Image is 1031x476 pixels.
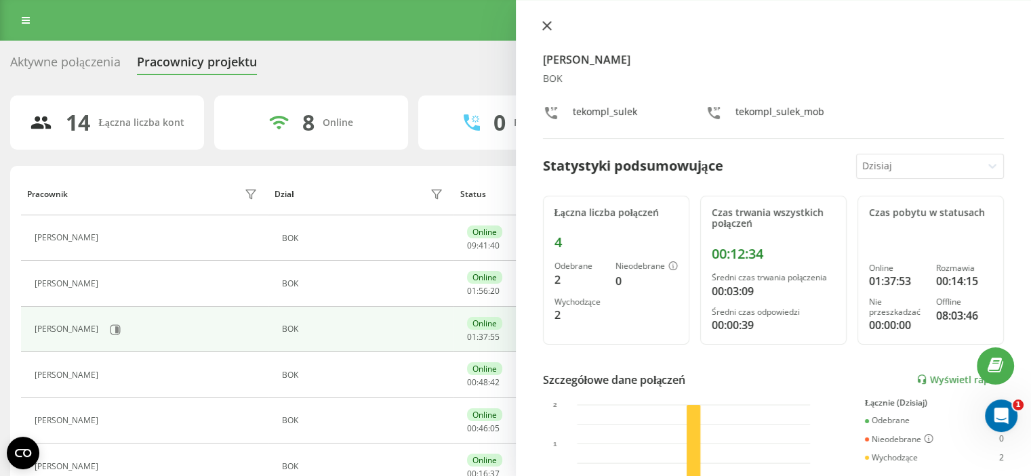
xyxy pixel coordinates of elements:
span: 1 [1013,399,1024,410]
a: Wyświetl raport [916,374,1004,385]
div: BOK [282,279,447,288]
div: Online [467,408,502,421]
span: 37 [479,331,488,343]
button: Open CMP widget [7,437,39,469]
span: 01 [467,285,477,297]
div: Łączna liczba kont [98,117,184,129]
span: 20 [490,285,500,297]
span: 55 [490,331,500,343]
div: Dział [275,190,294,199]
div: 0 [615,273,678,289]
div: 0 [493,110,506,135]
div: Online [323,117,353,129]
div: Aktywne połączenia [10,55,121,76]
div: BOK [282,462,447,471]
div: Pracownicy projektu [137,55,257,76]
div: Wychodzące [554,297,605,307]
div: Szczegółowe dane połączeń [543,372,686,388]
div: Wychodzące [865,453,918,462]
span: 00 [467,376,477,388]
div: 2 [554,272,605,288]
div: tekompl_sulek_mob [735,105,824,125]
div: Nieodebrane [615,261,678,272]
span: 46 [479,423,488,434]
div: BOK [543,73,1005,85]
div: Online [869,263,925,273]
div: Odebrane [865,416,910,425]
span: 41 [479,240,488,251]
span: 42 [490,376,500,388]
div: : : [467,424,500,433]
div: 14 [66,110,90,135]
div: Statystyki podsumowujące [543,156,723,176]
div: 00:00:39 [712,317,835,333]
div: : : [467,241,500,251]
div: Online [467,225,502,238]
span: 48 [479,376,488,388]
h4: [PERSON_NAME] [543,51,1005,68]
div: [PERSON_NAME] [35,324,102,334]
div: [PERSON_NAME] [35,279,102,288]
div: Łącznie (Dzisiaj) [865,398,1004,408]
div: Online [467,271,502,284]
div: [PERSON_NAME] [35,416,102,425]
div: Czas trwania wszystkich połączeń [712,207,835,230]
div: BOK [282,324,447,334]
div: 2 [999,453,1004,462]
div: Pracownik [27,190,68,199]
span: 09 [467,240,477,251]
div: 00:03:09 [712,283,835,299]
div: Odebrane [554,261,605,271]
div: 8 [302,110,315,135]
span: 05 [490,423,500,434]
div: Nie przeszkadzać [869,297,925,317]
div: : : [467,332,500,342]
div: [PERSON_NAME] [35,370,102,380]
div: 00:00:00 [869,317,925,333]
div: Średni czas trwania połączenia [712,273,835,282]
div: BOK [282,416,447,425]
span: 56 [479,285,488,297]
div: 00:14:15 [936,273,992,289]
div: : : [467,286,500,296]
div: 08:03:46 [936,307,992,324]
div: BOK [282,370,447,380]
div: [PERSON_NAME] [35,233,102,242]
div: 4 [554,234,678,251]
div: 01:37:53 [869,273,925,289]
div: Online [467,454,502,467]
div: [PERSON_NAME] [35,462,102,471]
span: 01 [467,331,477,343]
div: Średni czas odpowiedzi [712,307,835,317]
span: 00 [467,423,477,434]
div: : : [467,378,500,387]
div: Online [467,362,502,375]
div: Łączna liczba połączeń [554,207,678,219]
div: Rozmawia [936,263,992,273]
div: Offline [936,297,992,307]
div: 2 [554,307,605,323]
div: Online [467,317,502,330]
div: tekompl_sulek [573,105,637,125]
iframe: Intercom live chat [985,399,1017,432]
div: Status [460,190,486,199]
div: BOK [282,234,447,243]
div: Rozmawiają [514,117,568,129]
div: 0 [999,434,1004,445]
div: Czas pobytu w statusach [869,207,992,219]
text: 1 [553,440,557,448]
div: Nieodebrane [865,434,933,445]
div: 00:12:34 [712,246,835,262]
span: 40 [490,240,500,251]
text: 2 [553,401,557,408]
